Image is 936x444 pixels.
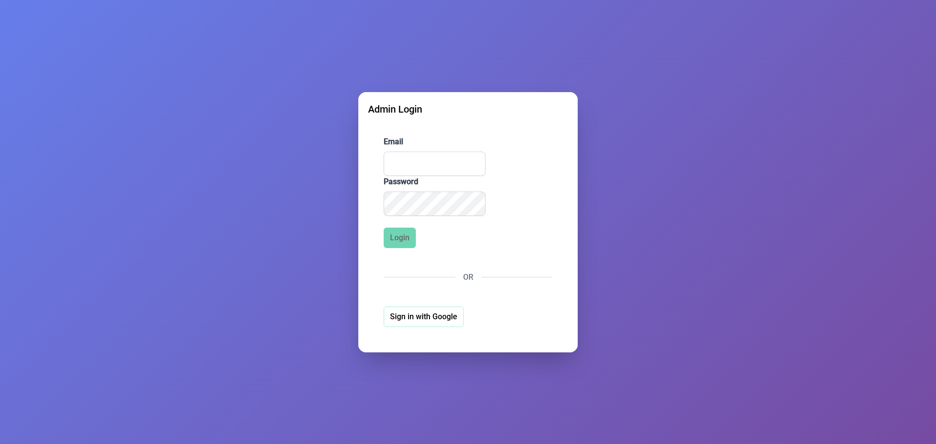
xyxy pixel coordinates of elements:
[384,228,416,248] button: Login
[390,232,409,244] span: Login
[384,136,552,148] label: Email
[368,102,568,116] div: Admin Login
[384,307,464,327] button: Sign in with Google
[384,271,552,283] div: OR
[384,176,552,188] label: Password
[390,311,457,323] span: Sign in with Google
